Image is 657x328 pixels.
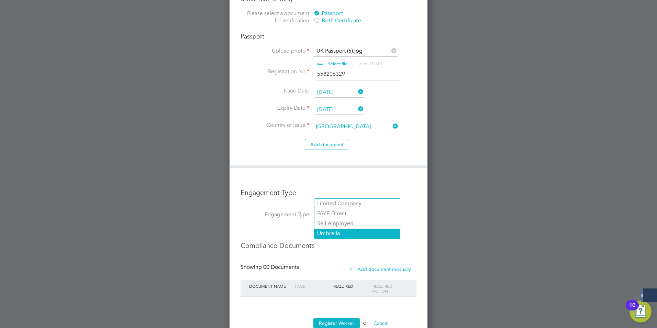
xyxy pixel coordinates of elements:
label: Engagement Type [241,211,309,218]
div: 10 [629,305,635,314]
label: Country of Issue [241,122,309,129]
div: Required Action [371,280,410,297]
button: Add document [305,139,349,150]
input: Select one [315,105,364,115]
label: Upload photo [241,47,309,55]
input: Select one [315,87,364,98]
h4: Passport [241,32,416,40]
label: Expiry Date [241,105,309,112]
div: Tags [293,280,332,292]
label: Please select a document for verification [241,10,309,24]
label: Registration No [241,68,309,75]
li: Limited Company [314,199,400,209]
li: PAYE Direct [314,209,400,219]
li: Umbrella [314,229,400,239]
button: Add document manually [344,264,416,275]
li: Self-employed [314,219,400,229]
h3: Engagement Type [241,181,416,197]
input: Search for... [313,122,398,132]
div: Required [332,280,370,292]
div: Document Name [247,280,293,292]
h3: Compliance Documents [241,234,416,250]
div: Showing [241,264,300,271]
div: Passport [313,10,416,17]
label: Issue Date [241,87,309,95]
button: Open Resource Center, 10 new notifications [630,300,652,322]
span: 00 Documents [263,264,299,271]
div: Birth Certificate [313,17,416,24]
